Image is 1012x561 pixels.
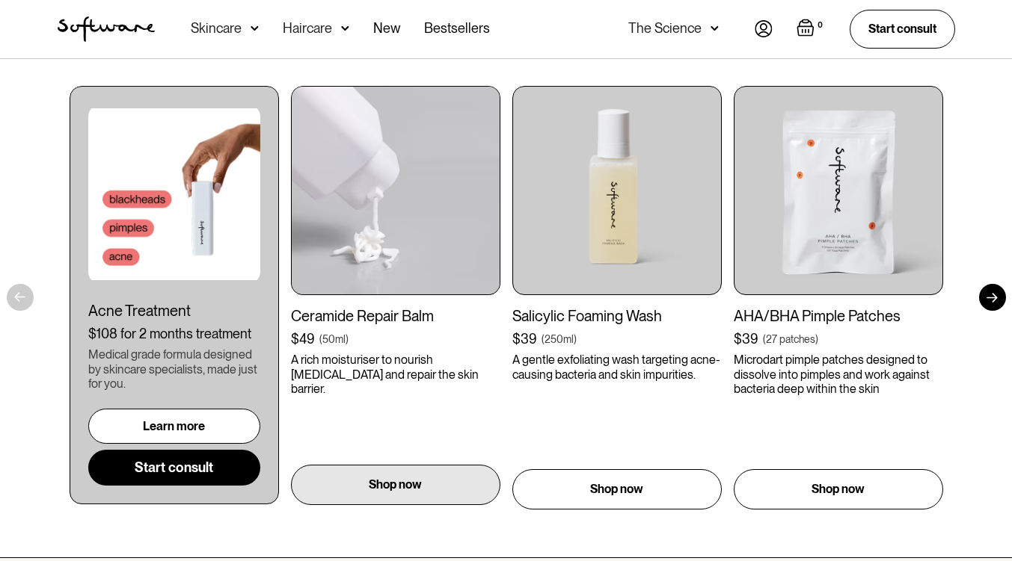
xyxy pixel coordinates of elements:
[251,21,259,36] img: arrow down
[88,409,260,444] a: Learn more
[58,16,155,42] img: Software Logo
[512,353,722,381] p: A gentle exfoliating wash targeting acne-causing bacteria and skin impurities.
[283,21,332,36] div: Haircare
[797,19,826,40] a: Open empty cart
[763,332,766,347] div: (
[574,332,577,347] div: )
[369,476,422,494] p: Shop now
[58,16,155,42] a: home
[512,86,722,509] a: Salicylic Foaming Wash$39(250ml)A gentle exfoliating wash targeting acne-causing bacteria and ski...
[143,419,205,433] div: Learn more
[88,347,260,391] div: Medical grade formula designed by skincare specialists, made just for you.
[291,331,315,347] div: $49
[291,307,500,325] div: Ceramide Repair Balm
[766,332,815,347] div: 27 patches
[88,450,260,486] a: Start consult
[322,332,346,347] div: 50ml
[542,332,545,347] div: (
[850,10,955,48] a: Start consult
[346,332,349,347] div: )
[734,86,943,509] a: AHA/BHA Pimple Patches$39(27 patches)Microdart pimple patches designed to dissolve into pimples a...
[815,332,818,347] div: )
[88,302,260,320] div: Acne Treatment
[812,480,865,498] p: Shop now
[734,307,943,325] div: AHA/BHA Pimple Patches
[545,332,574,347] div: 250ml
[291,86,500,509] a: Ceramide Repair Balm$49(50ml)A rich moisturiser to nourish [MEDICAL_DATA] and repair the skin bar...
[590,480,643,498] p: Shop now
[512,307,722,325] div: Salicylic Foaming Wash
[291,353,500,396] p: A rich moisturiser to nourish [MEDICAL_DATA] and repair the skin barrier.
[734,331,758,347] div: $39
[734,353,943,396] p: Microdart pimple patches designed to dissolve into pimples and work against bacteria deep within ...
[88,326,260,342] div: $108 for 2 months treatment
[191,21,242,36] div: Skincare
[628,21,702,36] div: The Science
[341,21,349,36] img: arrow down
[512,331,537,347] div: $39
[815,19,826,32] div: 0
[711,21,719,36] img: arrow down
[319,332,322,347] div: (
